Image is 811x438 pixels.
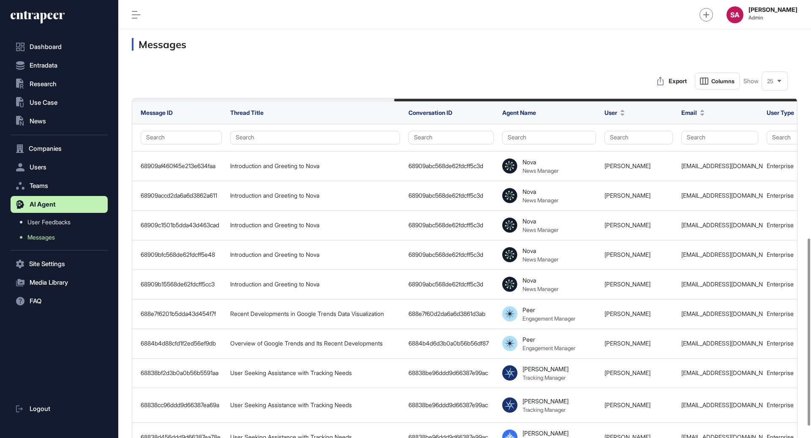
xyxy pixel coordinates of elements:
[230,131,400,144] button: Search
[15,230,108,245] a: Messages
[11,256,108,272] button: Site Settings
[408,222,494,229] div: 68909abc568de62fdcff5c3d
[523,188,536,195] div: Nova
[230,370,400,376] div: User Seeking Assistance with Tracking Needs
[141,109,173,116] span: Message ID
[681,108,705,117] button: Email
[523,315,575,322] div: Engagement Manager
[523,256,558,263] div: News Manager
[523,374,566,381] div: Tracking Manager
[408,251,494,258] div: 68909abc568de62fdcff5c3d
[604,108,617,117] span: User
[604,340,650,347] a: [PERSON_NAME]
[27,219,71,226] span: User Feedbacks
[408,192,494,199] div: 68909abc568de62fdcff5c3d
[30,201,56,208] span: AI Agent
[30,164,46,171] span: Users
[141,222,222,229] div: 68909c1501b5dda43d463cad
[30,405,50,412] span: Logout
[653,73,691,90] button: Export
[230,109,264,116] span: Thread Title
[523,306,535,313] div: Peer
[523,218,536,225] div: Nova
[11,76,108,92] button: Research
[141,370,222,376] div: 68838bf2d3b0a0b56b5591aa
[11,94,108,111] button: Use Case
[604,310,650,317] a: [PERSON_NAME]
[523,397,569,405] div: [PERSON_NAME]
[743,78,759,84] span: Show
[141,163,222,169] div: 68909af460f45e213e634faa
[681,192,758,199] div: [EMAIL_ADDRESS][DOMAIN_NAME]
[11,177,108,194] button: Teams
[408,109,452,116] span: Conversation ID
[30,118,46,125] span: News
[681,402,758,408] div: [EMAIL_ADDRESS][DOMAIN_NAME]
[141,251,222,258] div: 68909bfc568de62fdcff5e48
[408,310,494,317] div: 688e7f60d2da6a6d3861d3ab
[502,109,536,116] span: Agent Name
[30,99,57,106] span: Use Case
[408,163,494,169] div: 68909abc568de62fdcff5c3d
[604,162,650,169] a: [PERSON_NAME]
[230,340,400,347] div: Overview of Google Trends and Its Recent Developments
[11,140,108,157] button: Companies
[604,221,650,229] a: [PERSON_NAME]
[230,402,400,408] div: User Seeking Assistance with Tracking Needs
[748,15,797,21] span: Admin
[727,6,743,23] button: SA
[604,192,650,199] a: [PERSON_NAME]
[30,44,62,50] span: Dashboard
[523,286,558,292] div: News Manager
[604,369,650,376] a: [PERSON_NAME]
[141,192,222,199] div: 68909accd2da6a6d3862a611
[141,281,222,288] div: 68909b15568de62fdcff5cc3
[604,401,650,408] a: [PERSON_NAME]
[681,310,758,317] div: [EMAIL_ADDRESS][DOMAIN_NAME]
[767,108,794,117] span: User Type
[523,336,535,343] div: Peer
[30,182,48,189] span: Teams
[523,365,569,373] div: [PERSON_NAME]
[11,196,108,213] button: AI Agent
[748,6,797,13] strong: [PERSON_NAME]
[141,131,222,144] button: Search
[15,215,108,230] a: User Feedbacks
[681,222,758,229] div: [EMAIL_ADDRESS][DOMAIN_NAME]
[408,281,494,288] div: 68909abc568de62fdcff5c3d
[11,293,108,310] button: FAQ
[29,145,62,152] span: Companies
[408,370,494,376] div: 68838be96ddd9d66387e99ac
[767,78,773,84] span: 25
[523,406,566,413] div: Tracking Manager
[11,159,108,176] button: Users
[11,38,108,55] a: Dashboard
[523,226,558,233] div: News Manager
[523,345,575,351] div: Engagement Manager
[11,57,108,74] button: Entradata
[141,340,222,347] div: 6884b4d88cfd1f2ed56ef9db
[502,131,596,144] button: Search
[681,340,758,347] div: [EMAIL_ADDRESS][DOMAIN_NAME]
[695,73,740,90] button: Columns
[30,279,68,286] span: Media Library
[230,281,400,288] div: Introduction and Greeting to Nova
[29,261,65,267] span: Site Settings
[711,78,735,84] span: Columns
[141,310,222,317] div: 688e7f6201b5dda43d454f7f
[230,192,400,199] div: Introduction and Greeting to Nova
[604,280,650,288] a: [PERSON_NAME]
[132,38,797,51] h3: Messages
[408,402,494,408] div: 68838be96ddd9d66387e99ac
[523,247,536,254] div: Nova
[523,158,536,166] div: Nova
[604,251,650,258] a: [PERSON_NAME]
[681,131,758,144] button: Search
[30,62,57,69] span: Entradata
[681,108,697,117] span: Email
[523,197,558,204] div: News Manager
[11,274,108,291] button: Media Library
[523,430,569,437] div: [PERSON_NAME]
[681,281,758,288] div: [EMAIL_ADDRESS][DOMAIN_NAME]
